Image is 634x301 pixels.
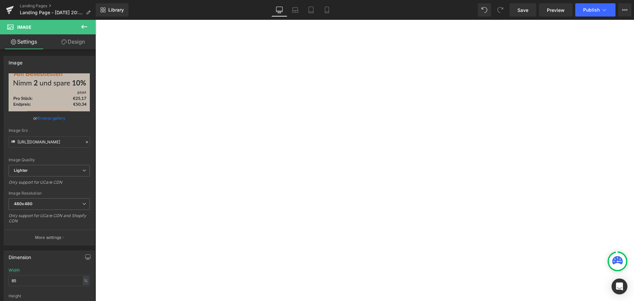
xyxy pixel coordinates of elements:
div: Width [9,268,20,273]
div: Image Quality [9,158,90,162]
a: Tablet [303,3,319,17]
div: Only support for UCare CDN and Shopify CDN [9,213,90,228]
span: Publish [583,7,600,13]
a: Mobile [319,3,335,17]
b: Lighter [14,168,28,173]
button: Redo [494,3,507,17]
span: Library [108,7,124,13]
span: Image [17,24,31,30]
a: Design [49,34,97,49]
div: Height [9,294,90,298]
div: Image Src [9,128,90,133]
input: auto [9,275,90,286]
div: Open Intercom Messenger [612,279,627,294]
a: Landing Pages [20,3,96,9]
span: Save [517,7,528,14]
div: or [9,115,90,122]
span: Preview [547,7,565,14]
button: Publish [575,3,616,17]
div: Image Resolution [9,191,90,196]
p: More settings [35,235,61,241]
button: Undo [478,3,491,17]
div: Image [9,56,22,65]
div: Dimension [9,251,31,260]
a: Laptop [287,3,303,17]
div: % [83,276,89,285]
b: 480x480 [14,201,32,206]
button: More settings [4,230,94,245]
div: Only support for UCare CDN [9,180,90,189]
button: More [618,3,631,17]
input: Link [9,136,90,148]
a: New Library [96,3,128,17]
span: Landing Page - [DATE] 20:00:58 [20,10,83,15]
a: Desktop [271,3,287,17]
a: Preview [539,3,573,17]
a: Browse gallery [37,112,65,124]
